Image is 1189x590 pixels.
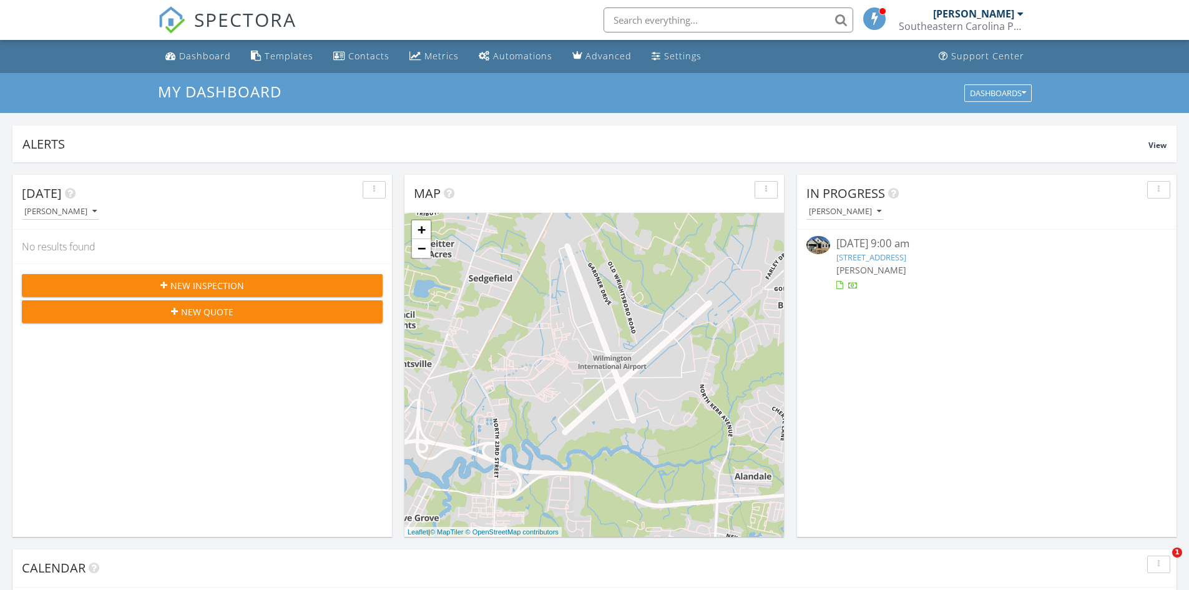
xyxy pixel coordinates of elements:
input: Search everything... [604,7,853,32]
div: [DATE] 9:00 am [836,236,1137,252]
button: [PERSON_NAME] [806,204,884,220]
a: Dashboard [160,45,236,68]
span: 1 [1172,548,1182,558]
img: 9488573%2Fcover_photos%2FlC2OoyirKt67za1xicny%2Fsmall.jpg [806,236,830,254]
div: Dashboard [179,50,231,62]
a: Advanced [567,45,637,68]
a: © MapTiler [430,528,464,536]
a: Leaflet [408,528,428,536]
a: [DATE] 9:00 am [STREET_ADDRESS] [PERSON_NAME] [806,236,1167,292]
div: | [404,527,562,538]
a: © OpenStreetMap contributors [466,528,559,536]
span: In Progress [806,185,885,202]
button: [PERSON_NAME] [22,204,99,220]
a: Automations (Basic) [474,45,557,68]
div: Alerts [22,135,1148,152]
span: New Inspection [170,279,244,292]
a: [STREET_ADDRESS] [836,252,906,263]
a: Support Center [934,45,1029,68]
div: Templates [265,50,313,62]
span: SPECTORA [194,6,296,32]
a: Zoom in [412,220,431,239]
span: Calendar [22,559,86,576]
div: Settings [664,50,702,62]
span: My Dashboard [158,81,281,102]
a: Metrics [404,45,464,68]
iframe: Intercom live chat [1147,548,1177,578]
div: Dashboards [970,89,1026,97]
a: SPECTORA [158,17,296,43]
div: No results found [12,230,392,263]
div: Automations [493,50,552,62]
div: [PERSON_NAME] [809,207,881,216]
a: Contacts [328,45,394,68]
span: New Quote [181,305,233,318]
button: New Quote [22,300,383,323]
span: [PERSON_NAME] [836,264,906,276]
a: Templates [246,45,318,68]
a: Settings [647,45,707,68]
span: [DATE] [22,185,62,202]
div: Metrics [424,50,459,62]
div: Advanced [585,50,632,62]
span: Map [414,185,441,202]
button: New Inspection [22,274,383,297]
div: [PERSON_NAME] [24,207,97,216]
button: Dashboards [964,84,1032,102]
img: The Best Home Inspection Software - Spectora [158,6,185,34]
div: Support Center [951,50,1024,62]
a: Zoom out [412,239,431,258]
div: [PERSON_NAME] [933,7,1014,20]
div: Southeastern Carolina Property Inspections [899,20,1024,32]
div: Contacts [348,50,389,62]
span: View [1148,140,1167,150]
